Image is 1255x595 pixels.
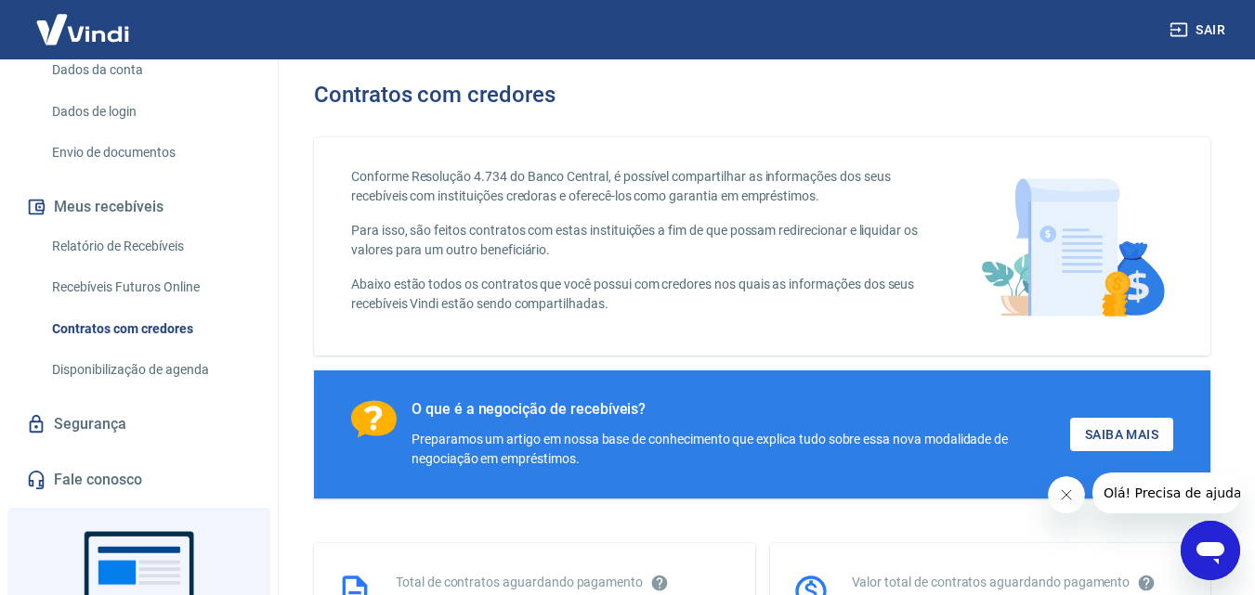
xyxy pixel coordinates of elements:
img: Ícone com um ponto de interrogação. [351,400,397,438]
a: Disponibilização de agenda [45,351,255,389]
a: Dados da conta [45,51,255,89]
a: Envio de documentos [45,134,255,172]
img: main-image.9f1869c469d712ad33ce.png [972,167,1173,326]
svg: Esses contratos não se referem à Vindi, mas sim a outras instituições. [650,574,669,592]
h3: Contratos com credores [314,82,556,108]
svg: O valor comprometido não se refere a pagamentos pendentes na Vindi e sim como garantia a outras i... [1137,574,1156,592]
button: Sair [1166,13,1233,47]
p: Para isso, são feitos contratos com estas instituições a fim de que possam redirecionar e liquida... [351,221,927,260]
iframe: Fechar mensagem [1048,476,1085,513]
a: Recebíveis Futuros Online [45,268,255,306]
div: Total de contratos aguardando pagamento [396,573,733,592]
iframe: Botão para abrir a janela de mensagens [1181,521,1240,580]
a: Dados de login [45,93,255,131]
p: Abaixo estão todos os contratos que você possui com credores nos quais as informações dos seus re... [351,275,927,314]
p: Conforme Resolução 4.734 do Banco Central, é possível compartilhar as informações dos seus recebí... [351,167,927,206]
a: Segurança [22,404,255,445]
a: Saiba Mais [1070,418,1173,452]
div: Preparamos um artigo em nossa base de conhecimento que explica tudo sobre essa nova modalidade de... [412,430,1070,469]
a: Fale conosco [22,459,255,500]
button: Meus recebíveis [22,187,255,227]
div: O que é a negocição de recebíveis? [412,400,1070,419]
a: Contratos com credores [45,310,255,348]
iframe: Mensagem da empresa [1092,472,1240,513]
img: Vindi [22,1,143,58]
div: Valor total de contratos aguardando pagamento [852,573,1189,592]
a: Relatório de Recebíveis [45,227,255,265]
span: Olá! Precisa de ajuda? [11,13,156,28]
